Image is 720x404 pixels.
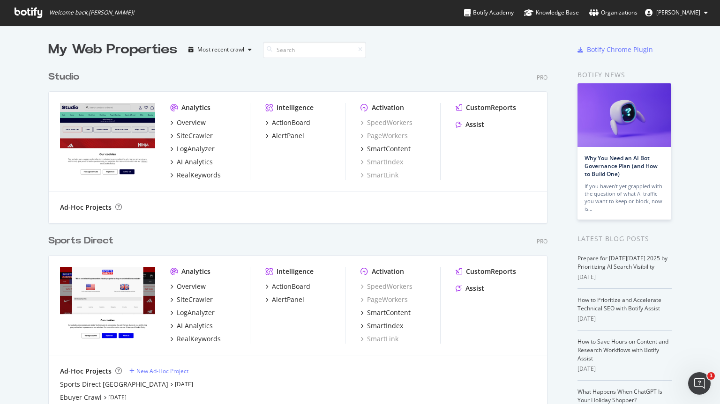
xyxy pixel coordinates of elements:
[170,295,213,304] a: SiteCrawler
[181,103,210,112] div: Analytics
[272,295,304,304] div: AlertPanel
[177,282,206,291] div: Overview
[637,5,715,20] button: [PERSON_NAME]
[464,8,514,17] div: Botify Academy
[688,372,711,395] iframe: Intercom live chat
[537,73,547,81] div: Pro
[456,103,516,112] a: CustomReports
[177,334,221,344] div: RealKeywords
[60,267,155,343] img: sportsdirect.com
[170,321,213,331] a: AI Analytics
[367,321,403,331] div: SmartIndex
[60,380,168,389] a: Sports Direct [GEOGRAPHIC_DATA]
[577,338,668,362] a: How to Save Hours on Content and Research Workflows with Botify Assist
[263,42,366,58] input: Search
[465,284,484,293] div: Assist
[49,9,134,16] span: Welcome back, [PERSON_NAME] !
[456,284,484,293] a: Assist
[265,282,310,291] a: ActionBoard
[265,118,310,127] a: ActionBoard
[360,170,398,180] a: SmartLink
[177,144,215,154] div: LogAnalyzer
[577,296,661,312] a: How to Prioritize and Accelerate Technical SEO with Botify Assist
[277,267,314,276] div: Intelligence
[170,131,213,140] a: SiteCrawler
[707,372,715,380] span: 1
[466,267,516,276] div: CustomReports
[589,8,637,17] div: Organizations
[577,234,672,244] div: Latest Blog Posts
[136,367,188,375] div: New Ad-Hoc Project
[367,144,411,154] div: SmartContent
[360,295,408,304] a: PageWorkers
[170,118,206,127] a: Overview
[656,8,700,16] span: Alex Keene
[577,45,653,54] a: Botify Chrome Plugin
[360,334,398,344] a: SmartLink
[265,131,304,140] a: AlertPanel
[577,83,671,147] img: Why You Need an AI Bot Governance Plan (and How to Build One)
[577,273,672,281] div: [DATE]
[177,131,213,140] div: SiteCrawler
[272,282,310,291] div: ActionBoard
[177,308,215,317] div: LogAnalyzer
[60,393,102,402] a: Ebuyer Crawl
[585,183,664,213] div: If you haven’t yet grappled with the question of what AI traffic you want to keep or block, now is…
[577,254,667,271] a: Prepare for [DATE][DATE] 2025 by Prioritizing AI Search Visibility
[272,118,310,127] div: ActionBoard
[372,103,404,112] div: Activation
[177,170,221,180] div: RealKeywords
[60,203,112,212] div: Ad-Hoc Projects
[577,365,672,373] div: [DATE]
[456,120,484,129] a: Assist
[360,157,403,167] a: SmartIndex
[48,234,113,248] div: Sports Direct
[129,367,188,375] a: New Ad-Hoc Project
[360,321,403,331] a: SmartIndex
[185,42,255,57] button: Most recent crawl
[465,120,484,129] div: Assist
[360,131,408,140] a: PageWorkers
[360,118,412,127] a: SpeedWorkers
[177,118,206,127] div: Overview
[367,308,411,317] div: SmartContent
[170,334,221,344] a: RealKeywords
[587,45,653,54] div: Botify Chrome Plugin
[108,393,127,401] a: [DATE]
[360,282,412,291] a: SpeedWorkers
[577,70,672,80] div: Botify news
[466,103,516,112] div: CustomReports
[272,131,304,140] div: AlertPanel
[170,157,213,167] a: AI Analytics
[372,267,404,276] div: Activation
[48,234,117,248] a: Sports Direct
[177,321,213,331] div: AI Analytics
[170,308,215,317] a: LogAnalyzer
[177,157,213,167] div: AI Analytics
[537,237,547,245] div: Pro
[175,380,193,388] a: [DATE]
[170,144,215,154] a: LogAnalyzer
[456,267,516,276] a: CustomReports
[181,267,210,276] div: Analytics
[48,70,83,84] a: Studio
[48,70,79,84] div: Studio
[177,295,213,304] div: SiteCrawler
[585,154,658,178] a: Why You Need an AI Bot Governance Plan (and How to Build One)
[577,315,672,323] div: [DATE]
[577,388,662,404] a: What Happens When ChatGPT Is Your Holiday Shopper?
[360,308,411,317] a: SmartContent
[60,367,112,376] div: Ad-Hoc Projects
[277,103,314,112] div: Intelligence
[48,40,177,59] div: My Web Properties
[524,8,579,17] div: Knowledge Base
[360,144,411,154] a: SmartContent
